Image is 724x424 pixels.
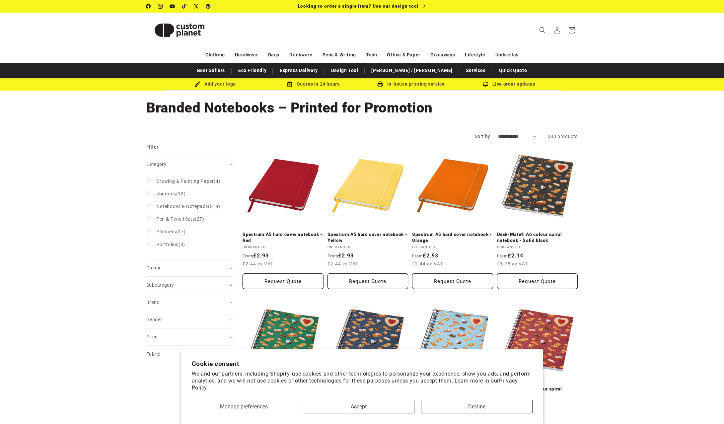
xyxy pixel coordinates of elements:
a: Privacy Policy [192,378,518,391]
button: Decline [421,400,533,413]
summary: Gender (0 selected) [146,311,233,328]
summary: Brand (0 selected) [146,294,233,311]
h2: Filter: [146,143,160,151]
button: Request Quote [497,273,578,289]
a: Spectrum A5 hard cover notebook - Yellow [327,232,408,243]
h2: Cookie consent [192,360,533,368]
span: Brand [146,300,160,305]
a: Bags [268,49,279,61]
a: Quick Quote [496,65,531,76]
div: In-house printing service [362,80,460,88]
span: Planners [156,229,176,234]
img: Order updates [482,81,488,87]
a: Spectrum A5 hard cover notebook - Red [243,232,324,243]
img: In-house printing [377,81,383,87]
span: Fabric [146,351,160,357]
span: Category [146,162,166,167]
a: Clothing [205,49,225,61]
a: Express Delivery [276,65,321,76]
a: Services [463,65,489,76]
span: Portfolios [156,242,179,247]
span: Drawing & Painting Paper [156,178,214,184]
a: Lifestyle [465,49,485,61]
a: Office & Paper [387,49,420,61]
button: Accept [303,400,414,413]
button: Manage preferences [192,400,297,413]
span: Manage preferences [220,403,268,410]
button: Request Quote [327,273,408,289]
span: Notebooks & Notepads [156,204,208,209]
button: Request Quote [412,273,493,289]
a: Best Sellers [194,65,228,76]
a: Drinkware [289,49,312,61]
span: (27) [156,216,204,222]
span: (3) [156,242,185,247]
div: Add your logo [166,80,264,88]
span: (13) [156,191,185,197]
a: Eco Friendly [235,65,270,76]
div: Quotes in 24 hours [264,80,362,88]
summary: Fabric (0 selected) [146,346,233,363]
span: Looking to order a single item? Use our design tool [298,3,419,9]
a: Spectrum A5 hard cover notebook - Orange [412,232,493,243]
span: Subcategory [146,282,174,288]
img: Custom Planet [146,15,213,45]
span: Colour [146,265,161,270]
img: Brush Icon [194,81,200,87]
summary: Subcategory (0 selected) [146,277,233,294]
a: Headwear [235,49,258,61]
p: We and our partners, including Shopify, use cookies and other technologies to personalize your ex... [192,371,533,391]
a: [PERSON_NAME] / [PERSON_NAME] [368,65,456,76]
div: Live order updates [460,80,558,88]
a: Giveaways [430,49,455,61]
h1: Branded Notebooks – Printed for Promotion [146,99,578,117]
summary: Search [535,23,550,37]
span: Pen & Pencil Sets [156,216,195,222]
summary: Colour (0 selected) [146,259,233,276]
a: Desk-Mate® A6 colour spiral notebook - Solid black [497,232,578,243]
span: Gender [146,317,162,322]
span: 380 products [548,134,578,139]
a: Custom Planet [144,13,215,47]
span: Journals [156,191,176,196]
a: Pens & Writing [323,49,356,61]
a: Tech [366,49,377,61]
button: Request Quote [243,273,324,289]
a: Umbrellas [495,49,519,61]
a: Design Tool [328,65,362,76]
summary: Price [146,328,233,345]
span: (4) [156,178,220,184]
span: (27) [156,229,185,235]
span: Price [146,334,157,339]
img: Order Updates Icon [287,81,293,87]
summary: Category (0 selected) [146,156,233,173]
label: Sort by: [475,134,491,139]
span: (319) [156,203,220,209]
